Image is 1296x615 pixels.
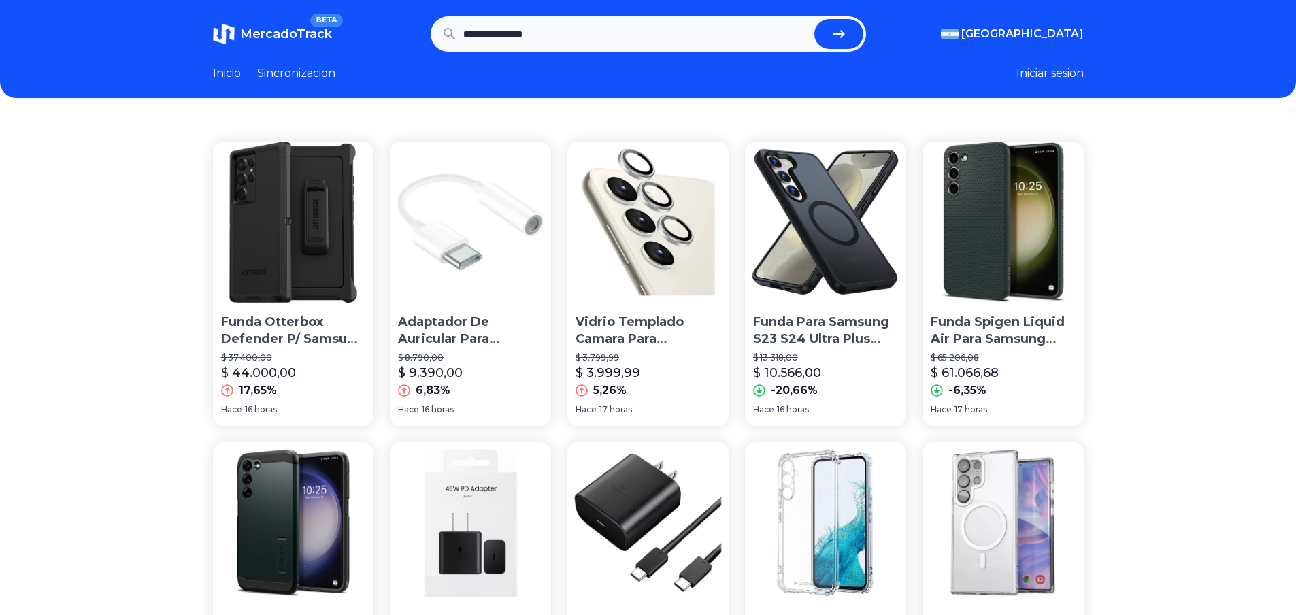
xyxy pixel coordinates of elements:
span: 16 horas [422,404,454,415]
span: 17 horas [599,404,632,415]
a: Vidrio Templado Camara Para Samsung S23 S23 Plus Ultra Vidrio Templado Camara Para Samsung S23 S2... [567,142,729,426]
img: Vidrio Templado Camara Para Samsung S23 S23 Plus Ultra [567,142,729,303]
img: Funda Tpu Antishock Para Samsung S23 S23 Plus S23 Ultra [745,442,906,603]
p: $ 13.318,00 [753,352,898,363]
p: $ 9.390,00 [398,363,463,382]
span: 17 horas [954,404,987,415]
span: Hace [398,404,419,415]
img: Funda Spigen Liquid Air Para Samsung Galaxy S23 Ultra Plus [923,142,1084,303]
p: -6,35% [948,382,986,399]
p: $ 37.400,00 [221,352,366,363]
img: Funda Para Samsung S23 Ultra Clear Compatible Magsafe [923,442,1084,603]
a: Sincronizacion [257,65,335,82]
img: Cargador Para Samsung S23 S23 Plus S23 Ultra 45w Super Fast [390,442,551,603]
span: Hace [576,404,597,415]
span: Hace [931,404,952,415]
button: Iniciar sesion [1016,65,1084,82]
p: $ 3.799,99 [576,352,720,363]
button: [GEOGRAPHIC_DATA] [941,26,1084,42]
p: -20,66% [771,382,818,399]
span: 16 horas [245,404,277,415]
p: 6,83% [416,382,450,399]
img: Argentina [941,29,959,39]
a: Adaptador De Auricular Para Samsung S22/ S23/ S24/ UltraAdaptador De Auricular Para Samsung S22/ ... [390,142,551,426]
span: [GEOGRAPHIC_DATA] [961,26,1084,42]
span: 16 horas [777,404,809,415]
p: Adaptador De Auricular Para Samsung S22/ S23/ S24/ Ultra [398,314,543,348]
img: Funda Spigen Tough Armor Para Samsung Galaxy S23 Ultra Plus [213,442,374,603]
p: Funda Otterbox Defender P/ Samsung S23 Fe S23 Plus S23 Ultra [221,314,366,348]
a: Funda Otterbox Defender P/ Samsung S23 Fe S23 Plus S23 UltraFunda Otterbox Defender P/ Samsung S2... [213,142,374,426]
p: 17,65% [239,382,277,399]
p: $ 10.566,00 [753,363,821,382]
img: Funda Para Samsung S23 S24 Ultra Plus Compatible Magsafe [745,142,906,303]
p: $ 8.790,00 [398,352,543,363]
p: Funda Spigen Liquid Air Para Samsung Galaxy S23 Ultra Plus [931,314,1076,348]
a: Funda Para Samsung S23 S24 Ultra Plus Compatible MagsafeFunda Para Samsung S23 S24 Ultra Plus Com... [745,142,906,426]
img: MercadoTrack [213,23,235,45]
p: $ 44.000,00 [221,363,296,382]
span: Hace [221,404,242,415]
p: Vidrio Templado Camara Para Samsung S23 S23 Plus Ultra [576,314,720,348]
p: $ 61.066,68 [931,363,999,382]
a: Inicio [213,65,241,82]
img: Cargador Para Samsung S23 Plus 45w Ultra Rápido + Cable C C [567,442,729,603]
span: MercadoTrack [240,27,332,41]
p: 5,26% [593,382,627,399]
p: Funda Para Samsung S23 S24 Ultra Plus Compatible Magsafe [753,314,898,348]
img: Funda Otterbox Defender P/ Samsung S23 Fe S23 Plus S23 Ultra [213,142,374,303]
a: MercadoTrackBETA [213,23,332,45]
img: Adaptador De Auricular Para Samsung S22/ S23/ S24/ Ultra [390,142,551,303]
span: BETA [310,14,342,27]
a: Funda Spigen Liquid Air Para Samsung Galaxy S23 Ultra PlusFunda Spigen Liquid Air Para Samsung Ga... [923,142,1084,426]
span: Hace [753,404,774,415]
p: $ 65.206,08 [931,352,1076,363]
p: $ 3.999,99 [576,363,640,382]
